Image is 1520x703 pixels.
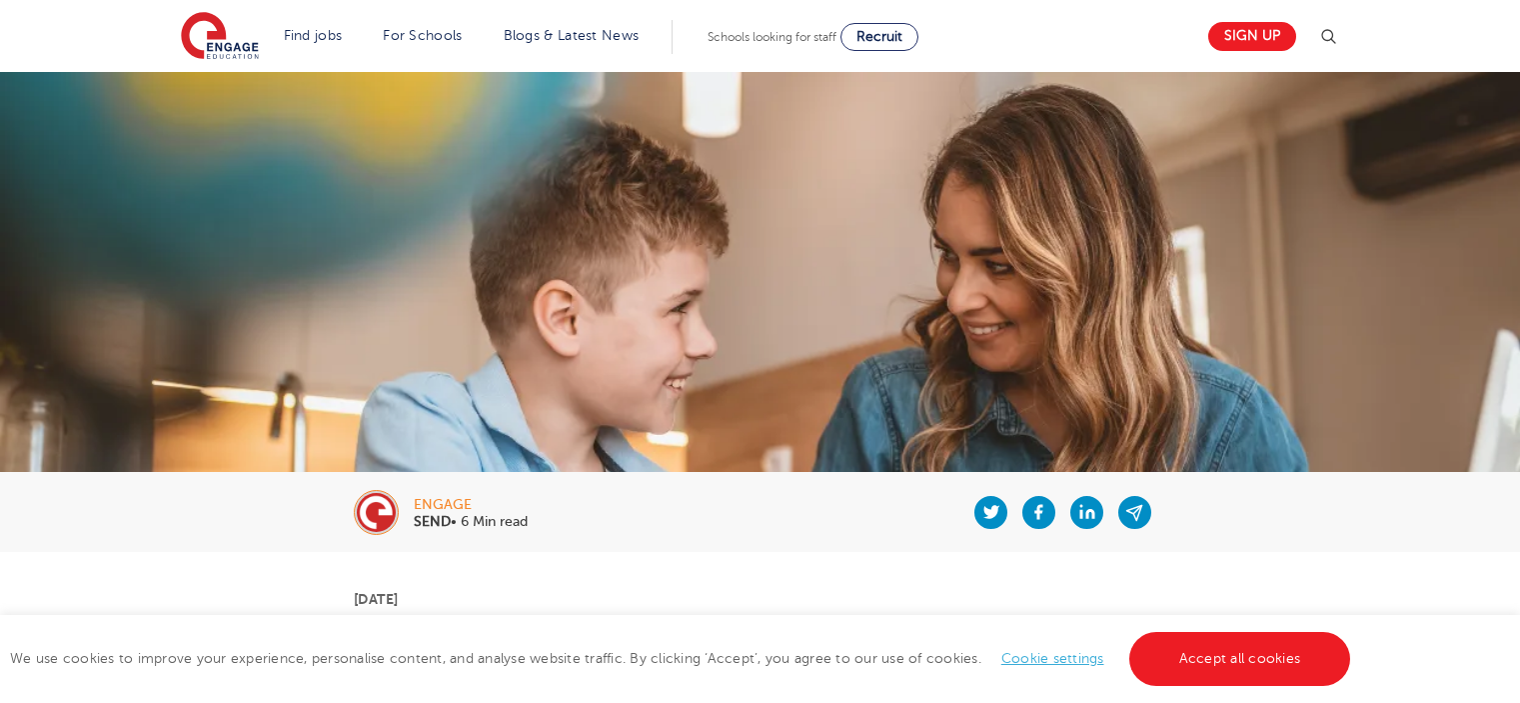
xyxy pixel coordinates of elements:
[284,28,343,43] a: Find jobs
[1001,651,1104,666] a: Cookie settings
[414,514,451,529] b: SEND
[840,23,918,51] a: Recruit
[1129,632,1351,686] a: Accept all cookies
[10,651,1355,666] span: We use cookies to improve your experience, personalise content, and analyse website traffic. By c...
[504,28,640,43] a: Blogs & Latest News
[856,29,902,44] span: Recruit
[383,28,462,43] a: For Schools
[414,498,528,512] div: engage
[181,12,259,62] img: Engage Education
[414,515,528,529] p: • 6 Min read
[354,592,1166,606] p: [DATE]
[1208,22,1296,51] a: Sign up
[708,30,836,44] span: Schools looking for staff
